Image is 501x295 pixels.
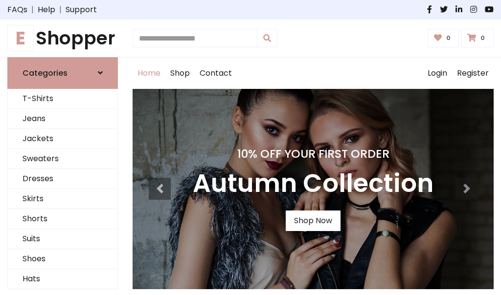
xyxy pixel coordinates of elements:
[8,209,117,229] a: Shorts
[8,249,117,269] a: Shoes
[8,89,117,109] a: T-Shirts
[7,27,118,49] h1: Shopper
[8,229,117,249] a: Suits
[286,211,341,231] a: Shop Now
[27,4,38,16] span: |
[423,58,452,89] a: Login
[7,57,118,89] a: Categories
[8,129,117,149] a: Jackets
[461,29,494,47] a: 0
[193,169,433,199] h3: Autumn Collection
[7,27,118,49] a: EShopper
[452,58,494,89] a: Register
[478,34,487,42] span: 0
[195,58,237,89] a: Contact
[23,68,68,78] h6: Categories
[444,34,453,42] span: 0
[133,58,165,89] a: Home
[7,25,34,51] span: E
[8,149,117,169] a: Sweaters
[428,29,459,47] a: 0
[8,169,117,189] a: Dresses
[8,269,117,289] a: Hats
[38,4,55,16] a: Help
[66,4,97,16] a: Support
[7,4,27,16] a: FAQs
[55,4,66,16] span: |
[193,147,433,161] h4: 10% Off Your First Order
[165,58,195,89] a: Shop
[8,189,117,209] a: Skirts
[8,109,117,129] a: Jeans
